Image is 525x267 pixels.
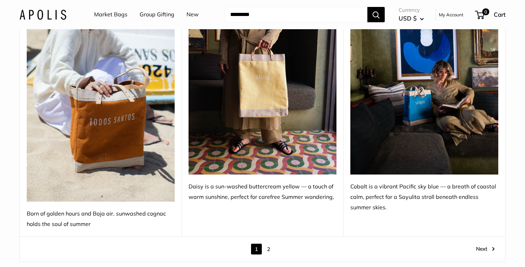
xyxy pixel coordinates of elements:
[476,244,495,254] a: Next
[399,15,417,22] span: USD $
[94,9,127,20] a: Market Bags
[350,181,498,213] div: Cobalt is a vibrant Pacific sky blue — a breath of coastal calm, perfect for a Sayulita stroll be...
[189,181,336,202] div: Daisy is a sun-washed buttercream yellow — a touch of warm sunshine, perfect for carefree Summer ...
[27,209,175,229] div: Born of golden hours and Baja air, sunwashed cognac holds the soul of summer
[399,13,424,24] button: USD $
[186,9,199,20] a: New
[494,11,506,18] span: Cart
[399,5,424,15] span: Currency
[367,7,385,22] button: Search
[439,10,464,19] a: My Account
[482,8,489,15] span: 0
[251,244,262,254] span: 1
[263,244,274,254] a: 2
[225,7,367,22] input: Search...
[19,9,66,19] img: Apolis
[476,9,506,20] a: 0 Cart
[140,9,174,20] a: Group Gifting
